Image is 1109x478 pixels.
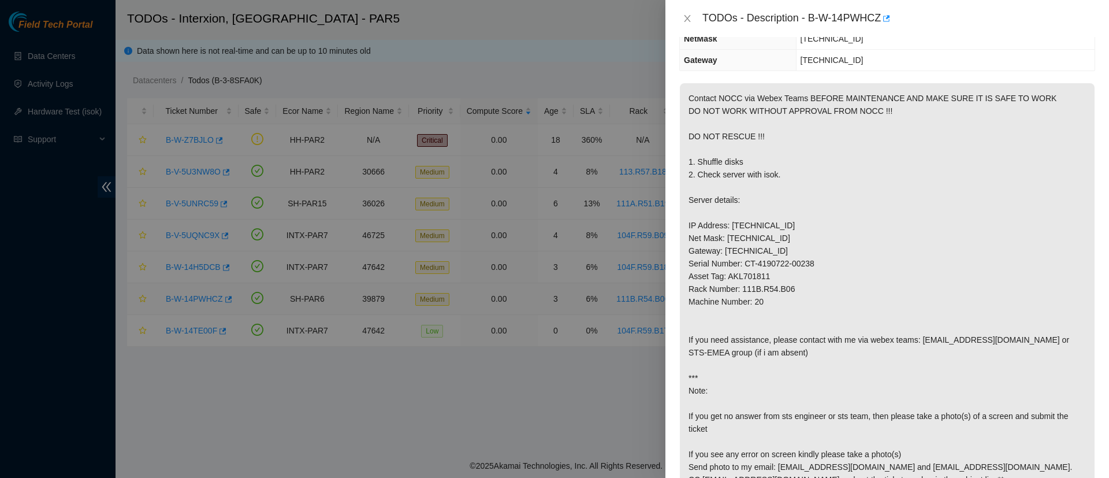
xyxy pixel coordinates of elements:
span: close [683,14,692,23]
span: Gateway [684,55,717,65]
span: [TECHNICAL_ID] [801,34,864,43]
span: NetMask [684,34,717,43]
span: [TECHNICAL_ID] [801,55,864,65]
button: Close [679,13,695,24]
div: TODOs - Description - B-W-14PWHCZ [702,9,1095,28]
